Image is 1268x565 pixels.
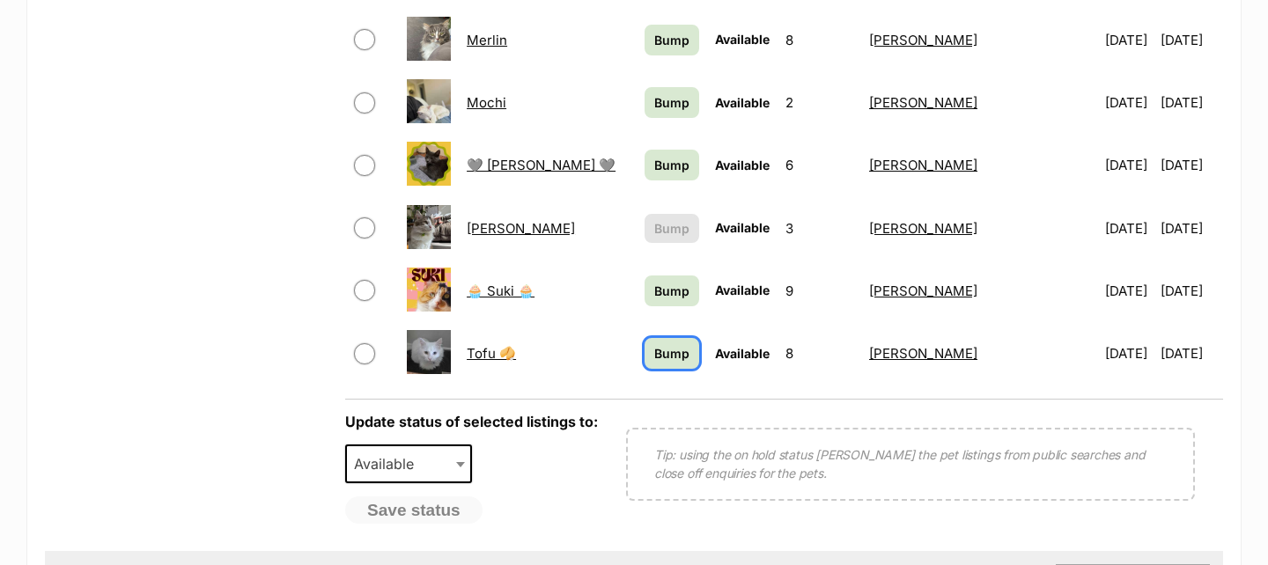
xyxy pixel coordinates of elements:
[1098,260,1159,321] td: [DATE]
[1098,198,1159,259] td: [DATE]
[1161,198,1221,259] td: [DATE]
[715,32,770,47] span: Available
[778,10,860,70] td: 8
[715,158,770,172] span: Available
[778,72,860,133] td: 2
[654,445,1167,482] p: Tip: using the on hold status [PERSON_NAME] the pet listings from public searches and close off e...
[467,220,575,237] a: [PERSON_NAME]
[869,94,977,111] a: [PERSON_NAME]
[1161,260,1221,321] td: [DATE]
[778,323,860,384] td: 8
[345,413,598,430] label: Update status of selected listings to:
[645,25,699,55] a: Bump
[778,135,860,195] td: 6
[869,157,977,173] a: [PERSON_NAME]
[654,282,689,300] span: Bump
[869,345,977,362] a: [PERSON_NAME]
[654,219,689,238] span: Bump
[1161,323,1221,384] td: [DATE]
[654,31,689,49] span: Bump
[778,198,860,259] td: 3
[715,282,770,297] span: Available
[869,32,977,48] a: [PERSON_NAME]
[1161,135,1221,195] td: [DATE]
[345,444,472,483] span: Available
[869,220,977,237] a: [PERSON_NAME]
[645,87,699,118] a: Bump
[645,338,699,369] a: Bump
[869,282,977,299] a: [PERSON_NAME]
[715,220,770,235] span: Available
[467,345,516,362] a: Tofu 🥠
[467,94,506,111] a: Mochi
[715,346,770,361] span: Available
[715,95,770,110] span: Available
[1098,72,1159,133] td: [DATE]
[1161,10,1221,70] td: [DATE]
[467,282,534,299] a: 🧁 Suki 🧁
[778,260,860,321] td: 9
[654,344,689,363] span: Bump
[645,150,699,180] a: Bump
[645,275,699,306] a: Bump
[467,32,507,48] a: Merlin
[467,157,616,173] a: 🩶 [PERSON_NAME] 🩶
[1098,10,1159,70] td: [DATE]
[654,156,689,174] span: Bump
[654,93,689,112] span: Bump
[645,214,699,243] button: Bump
[1098,135,1159,195] td: [DATE]
[345,496,483,525] button: Save status
[1161,72,1221,133] td: [DATE]
[347,451,431,476] span: Available
[1098,323,1159,384] td: [DATE]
